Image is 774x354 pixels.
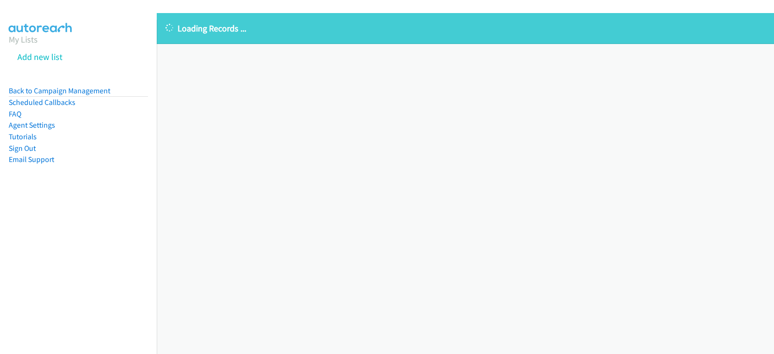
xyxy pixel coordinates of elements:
[9,144,36,153] a: Sign Out
[9,34,38,45] a: My Lists
[17,51,62,62] a: Add new list
[9,98,75,107] a: Scheduled Callbacks
[9,109,21,118] a: FAQ
[9,132,37,141] a: Tutorials
[9,120,55,130] a: Agent Settings
[165,22,765,35] p: Loading Records ...
[9,86,110,95] a: Back to Campaign Management
[9,155,54,164] a: Email Support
